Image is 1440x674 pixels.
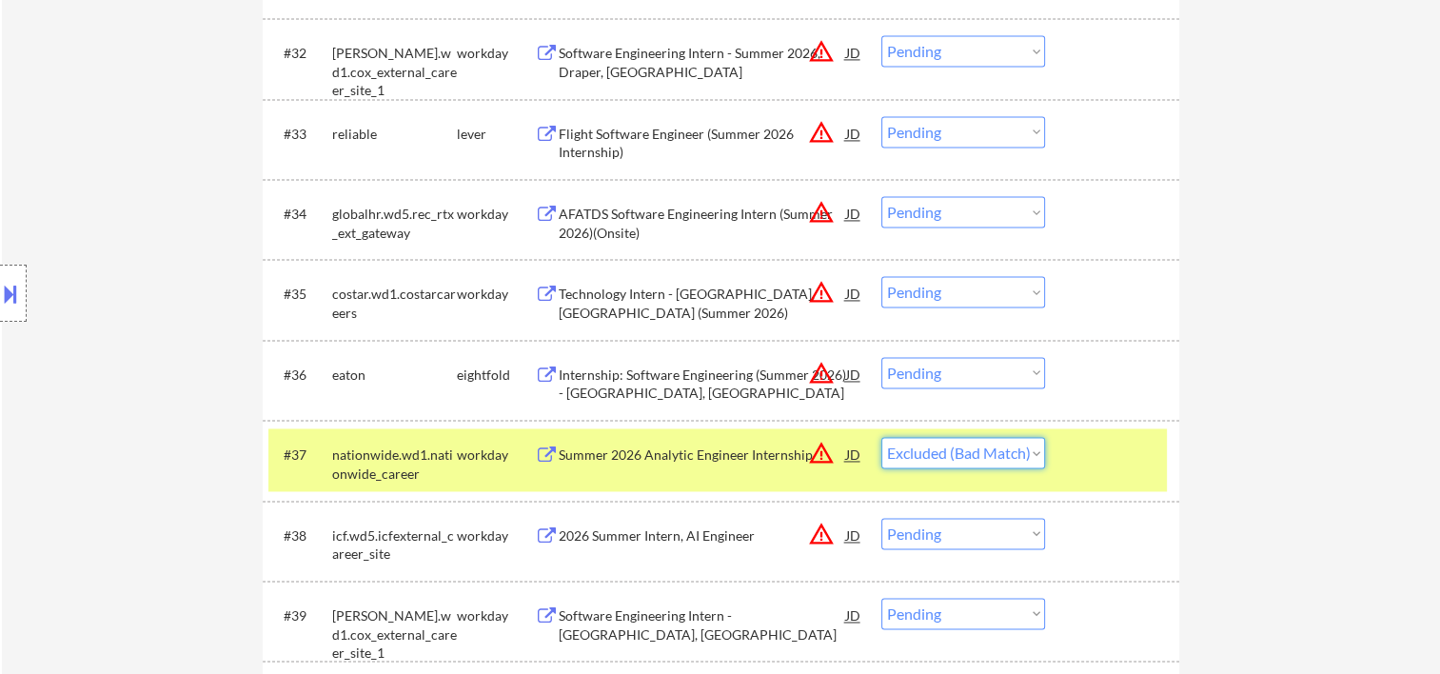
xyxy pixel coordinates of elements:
div: lever [457,125,535,144]
div: Summer 2026 Analytic Engineer Internship [559,446,846,465]
button: warning_amber [808,119,835,146]
div: JD [844,35,863,69]
div: workday [457,44,535,63]
div: JD [844,116,863,150]
div: costar.wd1.costarcareers [332,285,457,322]
div: globalhr.wd5.rec_rtx_ext_gateway [332,205,457,242]
div: Software Engineering Intern - Summer 2026, Draper, [GEOGRAPHIC_DATA] [559,44,846,81]
button: warning_amber [808,199,835,226]
button: warning_amber [808,521,835,547]
button: warning_amber [808,440,835,466]
div: icf.wd5.icfexternal_career_site [332,526,457,564]
div: #32 [284,44,317,63]
div: [PERSON_NAME].wd1.cox_external_career_site_1 [332,44,457,100]
button: warning_amber [808,38,835,65]
div: [PERSON_NAME].wd1.cox_external_career_site_1 [332,606,457,663]
div: workday [457,606,535,625]
div: JD [844,437,863,471]
div: JD [844,196,863,230]
div: #38 [284,526,317,545]
div: Technology Intern - [GEOGRAPHIC_DATA], [GEOGRAPHIC_DATA] (Summer 2026) [559,285,846,322]
div: reliable [332,125,457,144]
div: Software Engineering Intern - [GEOGRAPHIC_DATA], [GEOGRAPHIC_DATA] [559,606,846,644]
div: 2026 Summer Intern, AI Engineer [559,526,846,545]
div: AFATDS Software Engineering Intern (Summer 2026)(Onsite) [559,205,846,242]
div: JD [844,518,863,552]
button: warning_amber [808,360,835,387]
div: nationwide.wd1.nationwide_career [332,446,457,483]
div: workday [457,526,535,545]
div: #39 [284,606,317,625]
div: Flight Software Engineer (Summer 2026 Internship) [559,125,846,162]
button: warning_amber [808,279,835,306]
div: JD [844,276,863,310]
div: workday [457,446,535,465]
div: JD [844,598,863,632]
div: JD [844,357,863,391]
div: workday [457,205,535,224]
div: eaton [332,366,457,385]
div: workday [457,285,535,304]
div: Internship: Software Engineering (Summer 2026) - [GEOGRAPHIC_DATA], [GEOGRAPHIC_DATA] [559,366,846,403]
div: eightfold [457,366,535,385]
